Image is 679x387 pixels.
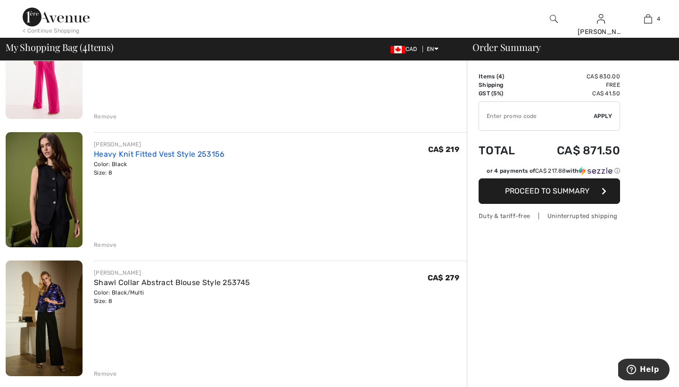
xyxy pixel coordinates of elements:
[618,359,670,382] iframe: Opens a widget where you can find more information
[597,13,605,25] img: My Info
[94,140,225,149] div: [PERSON_NAME]
[479,81,530,89] td: Shipping
[579,167,613,175] img: Sezzle
[427,46,439,52] span: EN
[390,46,406,53] img: Canadian Dollar
[479,178,620,204] button: Proceed to Summary
[535,168,566,174] span: CA$ 217.88
[6,3,83,118] img: Floral Lace Button Blazer Style 251726
[83,40,87,52] span: 4
[94,150,225,159] a: Heavy Knit Fitted Vest Style 253156
[94,112,117,121] div: Remove
[644,13,652,25] img: My Bag
[487,167,620,175] div: or 4 payments of with
[498,73,502,80] span: 4
[479,89,530,98] td: GST (5%)
[530,81,620,89] td: Free
[657,15,660,23] span: 4
[94,288,250,305] div: Color: Black/Multi Size: 8
[428,273,459,282] span: CA$ 279
[479,167,620,178] div: or 4 payments ofCA$ 217.88withSezzle Click to learn more about Sezzle
[578,27,624,37] div: [PERSON_NAME]
[479,102,594,130] input: Promo code
[479,135,530,167] td: Total
[428,145,459,154] span: CA$ 219
[94,278,250,287] a: Shawl Collar Abstract Blouse Style 253745
[625,13,671,25] a: 4
[505,186,589,195] span: Proceed to Summary
[94,241,117,249] div: Remove
[530,89,620,98] td: CA$ 41.50
[94,370,117,378] div: Remove
[23,8,90,26] img: 1ère Avenue
[6,261,83,376] img: Shawl Collar Abstract Blouse Style 253745
[594,112,613,120] span: Apply
[550,13,558,25] img: search the website
[6,132,83,247] img: Heavy Knit Fitted Vest Style 253156
[23,26,80,35] div: < Continue Shopping
[461,42,673,52] div: Order Summary
[479,211,620,220] div: Duty & tariff-free | Uninterrupted shipping
[597,14,605,23] a: Sign In
[6,42,114,52] span: My Shopping Bag ( Items)
[94,269,250,277] div: [PERSON_NAME]
[390,46,421,52] span: CAD
[530,72,620,81] td: CA$ 830.00
[479,72,530,81] td: Items ( )
[530,135,620,167] td: CA$ 871.50
[94,160,225,177] div: Color: Black Size: 8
